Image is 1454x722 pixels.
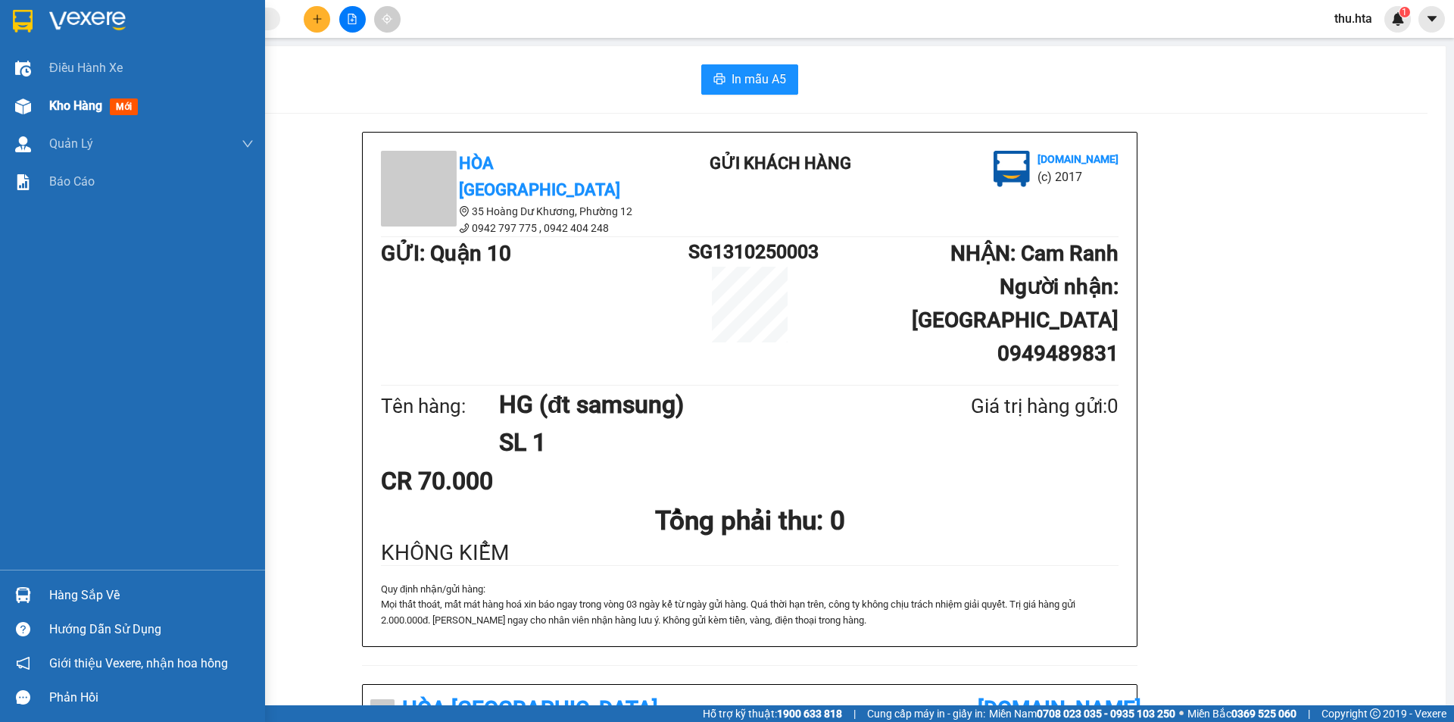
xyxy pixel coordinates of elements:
[777,708,842,720] strong: 1900 633 818
[1187,705,1296,722] span: Miền Bắc
[374,6,401,33] button: aim
[339,6,366,33] button: file-add
[381,597,1119,628] p: Mọi thất thoát, mất mát hàng hoá xin báo ngay trong vòng 03 ngày kể từ ngày gửi hà...
[732,70,786,89] span: In mẫu A5
[381,203,654,220] li: 35 Hoàng Dư Khương, Phường 12
[49,58,123,77] span: Điều hành xe
[912,274,1119,366] b: Người nhận : [GEOGRAPHIC_DATA] 0949489831
[382,14,392,24] span: aim
[16,690,30,705] span: message
[49,172,95,191] span: Báo cáo
[1425,12,1439,26] span: caret-down
[459,223,470,233] span: phone
[459,206,470,217] span: environment
[381,542,1119,565] div: KHÔNG KIỂM
[16,622,30,636] span: question-circle
[381,241,511,266] b: GỬI : Quận 10
[701,64,798,95] button: printerIn mẫu A5
[381,220,654,236] li: 0942 797 775 , 0942 404 248
[381,500,1119,542] h1: Tổng phải thu: 0
[347,14,357,24] span: file-add
[897,391,1119,422] div: Giá trị hàng gửi: 0
[713,73,725,87] span: printer
[15,136,31,152] img: warehouse-icon
[1418,6,1445,33] button: caret-down
[989,705,1175,722] span: Miền Nam
[1322,9,1384,28] span: thu.hta
[15,174,31,190] img: solution-icon
[49,584,254,607] div: Hàng sắp về
[49,686,254,709] div: Phản hồi
[688,237,811,267] h1: SG1310250003
[49,654,228,673] span: Giới thiệu Vexere, nhận hoa hồng
[127,58,208,70] b: [DOMAIN_NAME]
[1399,7,1410,17] sup: 1
[312,14,323,24] span: plus
[1231,708,1296,720] strong: 0369 525 060
[994,151,1030,187] img: logo.jpg
[19,98,77,195] b: Hòa [GEOGRAPHIC_DATA]
[1179,711,1184,717] span: ⚪️
[49,98,102,113] span: Kho hàng
[950,241,1119,266] b: NHẬN : Cam Ranh
[1391,12,1405,26] img: icon-new-feature
[93,22,150,93] b: Gửi khách hàng
[499,386,897,424] h1: HG (đt samsung)
[499,424,897,461] h1: SL 1
[16,656,30,670] span: notification
[164,19,201,55] img: logo.jpg
[978,696,1141,721] b: [DOMAIN_NAME]
[49,618,254,641] div: Hướng dẫn sử dụng
[1370,708,1381,719] span: copyright
[49,134,93,153] span: Quản Lý
[381,582,1119,628] div: Quy định nhận/gửi hàng :
[110,98,138,115] span: mới
[1037,708,1175,720] strong: 0708 023 035 - 0935 103 250
[242,138,254,150] span: down
[13,10,33,33] img: logo-vxr
[459,154,620,199] b: Hòa [GEOGRAPHIC_DATA]
[304,6,330,33] button: plus
[15,98,31,114] img: warehouse-icon
[867,705,985,722] span: Cung cấp máy in - giấy in:
[381,462,624,500] div: CR 70.000
[127,72,208,91] li: (c) 2017
[1402,7,1407,17] span: 1
[15,587,31,603] img: warehouse-icon
[402,696,658,721] b: Hòa [GEOGRAPHIC_DATA]
[703,705,842,722] span: Hỗ trợ kỹ thuật:
[710,154,851,173] b: Gửi khách hàng
[1037,153,1119,165] b: [DOMAIN_NAME]
[381,391,499,422] div: Tên hàng:
[1308,705,1310,722] span: |
[15,61,31,77] img: warehouse-icon
[1037,167,1119,186] li: (c) 2017
[853,705,856,722] span: |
